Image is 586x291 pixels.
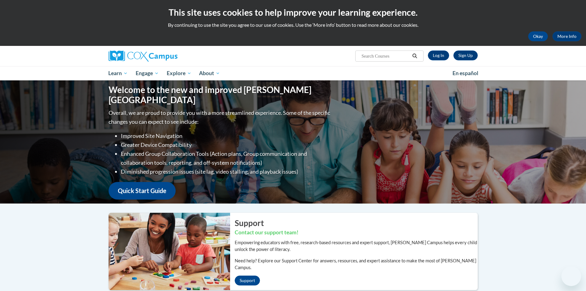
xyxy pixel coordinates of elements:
a: Explore [163,66,195,80]
a: Cox Campus [109,51,225,62]
span: En español [452,70,478,76]
span: Learn [108,70,128,77]
img: ... [104,213,230,290]
h2: This site uses cookies to help improve your learning experience. [5,6,581,18]
a: Quick Start Guide [109,182,176,200]
img: Cox Campus [109,51,177,62]
a: Log In [428,51,449,60]
a: Engage [132,66,163,80]
li: Enhanced Group Collaboration Tools (Action plans, Group communication and collaboration tools, re... [121,149,332,167]
a: Learn [105,66,132,80]
p: Empowering educators with free, research-based resources and expert support, [PERSON_NAME] Campus... [235,239,478,253]
li: Improved Site Navigation [121,131,332,140]
a: Register [453,51,478,60]
a: Support [235,276,260,285]
li: Greater Device Compatibility [121,140,332,149]
p: Overall, we are proud to provide you with a more streamlined experience. Some of the specific cha... [109,108,332,126]
a: About [195,66,224,80]
span: Engage [136,70,159,77]
h1: Welcome to the new and improved [PERSON_NAME][GEOGRAPHIC_DATA] [109,85,332,105]
input: Search Courses [361,52,410,60]
p: Need help? Explore our Support Center for answers, resources, and expert assistance to make the m... [235,257,478,271]
h2: Support [235,217,478,228]
span: Explore [167,70,191,77]
div: Main menu [99,66,487,80]
h3: Contact our support team! [235,229,478,236]
a: En español [448,67,482,80]
iframe: Button to launch messaging window [561,266,581,286]
li: Diminished progression issues (site lag, video stalling, and playback issues) [121,167,332,176]
button: Okay [528,31,548,41]
p: By continuing to use the site you agree to our use of cookies. Use the ‘More info’ button to read... [5,22,581,28]
button: Search [410,52,419,60]
a: More Info [552,31,581,41]
span: About [199,70,220,77]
